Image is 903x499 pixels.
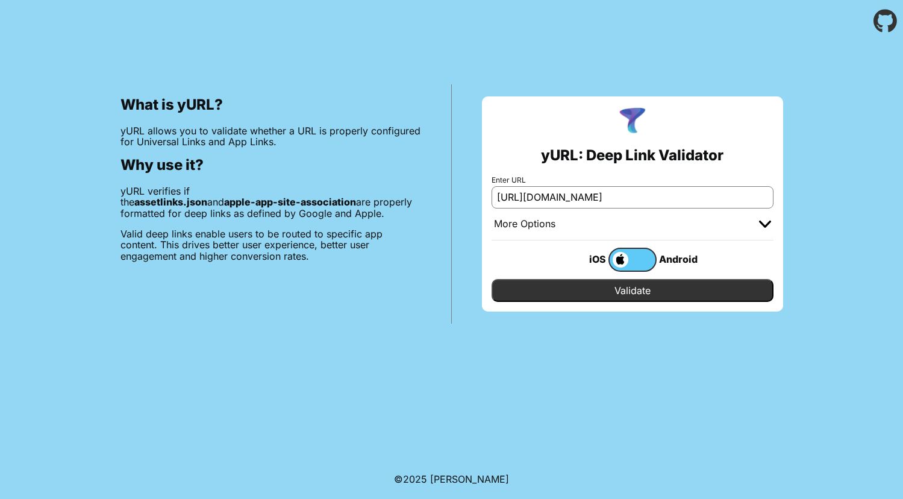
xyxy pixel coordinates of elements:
h2: What is yURL? [120,96,421,113]
p: yURL allows you to validate whether a URL is properly configured for Universal Links and App Links. [120,125,421,148]
label: Enter URL [492,176,773,184]
a: Michael Ibragimchayev's Personal Site [430,473,509,485]
h2: yURL: Deep Link Validator [541,147,723,164]
p: Valid deep links enable users to be routed to specific app content. This drives better user exper... [120,228,421,262]
span: 2025 [403,473,427,485]
img: yURL Logo [617,106,648,137]
div: Android [657,251,705,267]
input: Validate [492,279,773,302]
footer: © [394,459,509,499]
b: apple-app-site-association [224,196,356,208]
p: yURL verifies if the and are properly formatted for deep links as defined by Google and Apple. [120,186,421,219]
input: e.g. https://app.chayev.com/xyx [492,186,773,208]
div: iOS [560,251,608,267]
b: assetlinks.json [134,196,207,208]
img: chevron [759,221,771,228]
div: More Options [494,218,555,230]
h2: Why use it? [120,157,421,174]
